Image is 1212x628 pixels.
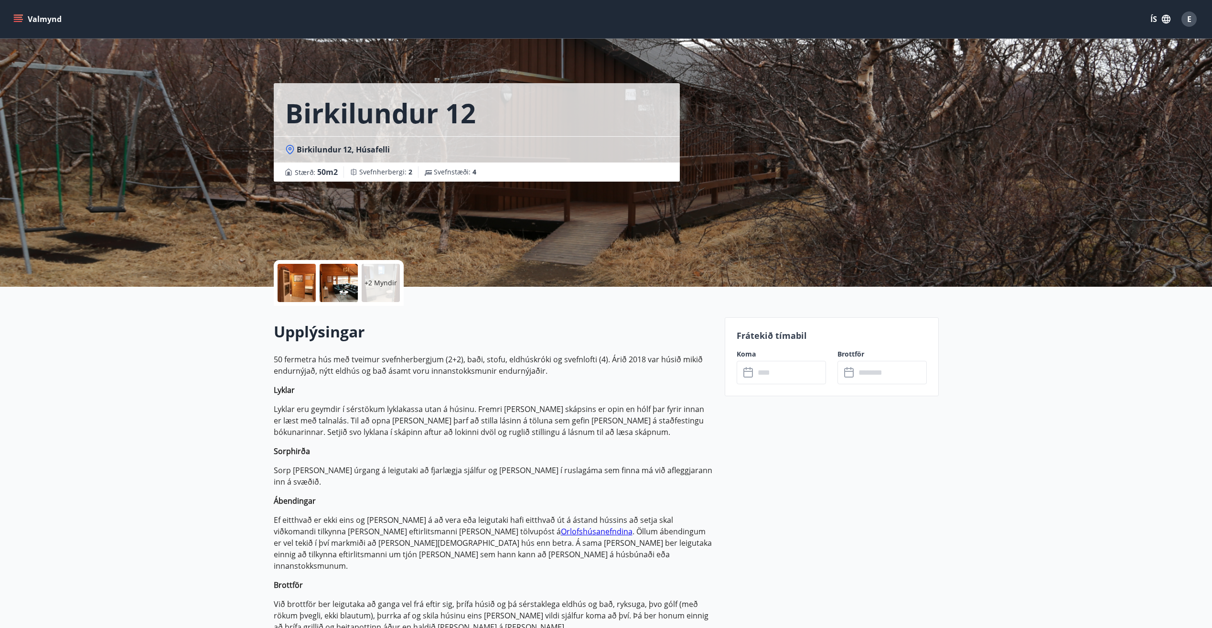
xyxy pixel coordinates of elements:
[274,496,316,506] strong: Ábendingar
[274,403,713,438] p: Lyklar eru geymdir í sérstökum lyklakassa utan á húsinu. Fremri [PERSON_NAME] skápsins er opin en...
[737,329,927,342] p: Frátekið tímabil
[274,514,713,572] p: Ef eitthvað er ekki eins og [PERSON_NAME] á að vera eða leigutaki hafi eitthvað út á ástand hússi...
[274,446,310,456] strong: Sorphirða
[408,167,412,176] span: 2
[365,278,397,288] p: +2 Myndir
[274,321,713,342] h2: Upplýsingar
[274,465,713,487] p: Sorp [PERSON_NAME] úrgang á leigutaki að fjarlægja sjálfur og [PERSON_NAME] í ruslagáma sem finna...
[1187,14,1191,24] span: E
[472,167,476,176] span: 4
[274,354,713,377] p: 50 fermetra hús með tveimur svefnherbergjum (2+2), baði, stofu, eldhúskróki og svefnlofti (4). Ár...
[297,144,390,155] span: Birkilundur 12, Húsafelli
[737,349,826,359] label: Koma
[274,580,303,590] strong: Brottför
[434,167,476,177] span: Svefnstæði :
[837,349,927,359] label: Brottför
[295,166,338,178] span: Stærð :
[317,167,338,177] span: 50 m2
[274,385,295,395] strong: Lyklar
[11,11,65,28] button: menu
[1145,11,1176,28] button: ÍS
[359,167,412,177] span: Svefnherbergi :
[1178,8,1201,31] button: E
[285,95,476,131] h1: Birkilundur 12
[561,526,633,537] a: Orlofshúsanefndina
